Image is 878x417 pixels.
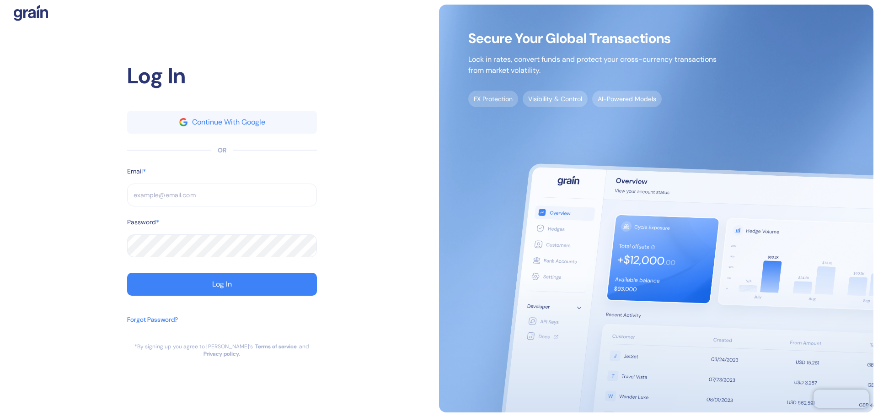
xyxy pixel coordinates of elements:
button: Forgot Password? [127,310,178,343]
input: example@email.com [127,184,317,206]
label: Email [127,167,143,176]
iframe: Chatra live chat [814,390,869,408]
button: googleContinue With Google [127,111,317,134]
div: *By signing up you agree to [PERSON_NAME]’s [134,343,253,350]
div: and [299,343,309,350]
span: FX Protection [468,91,518,107]
div: OR [218,146,226,155]
span: Visibility & Control [523,91,588,107]
img: signup-main-image [439,5,873,412]
div: Log In [127,60,317,92]
a: Privacy policy. [203,350,240,357]
div: Continue With Google [192,119,265,126]
img: logo [14,5,48,21]
img: google [179,118,187,126]
div: Log In [212,281,232,288]
span: AI-Powered Models [592,91,662,107]
p: Lock in rates, convert funds and protect your cross-currency transactions from market volatility. [468,54,717,76]
span: Secure Your Global Transactions [468,34,717,43]
div: Forgot Password? [127,315,178,325]
button: Log In [127,273,317,296]
label: Password [127,217,156,227]
a: Terms of service [255,343,297,350]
